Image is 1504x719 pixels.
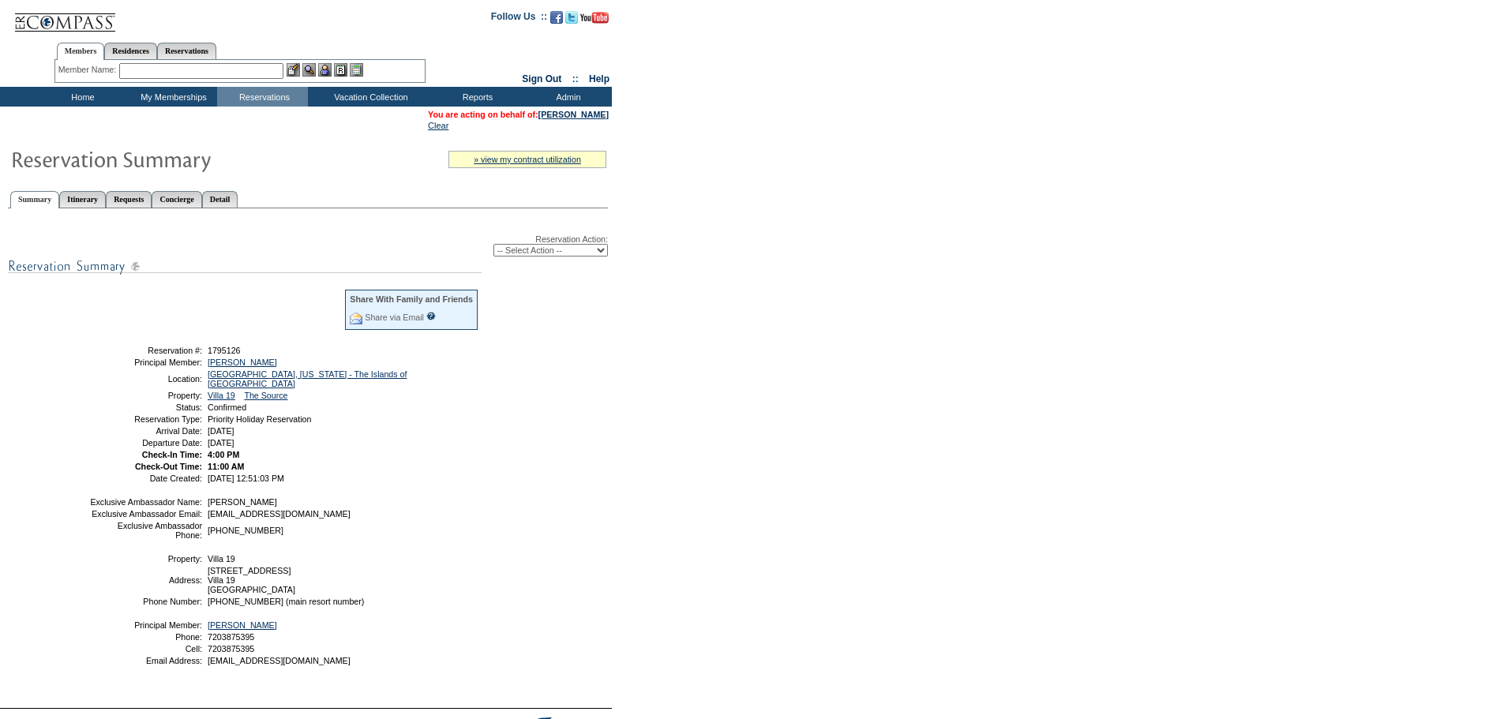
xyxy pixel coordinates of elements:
[318,63,332,77] img: Impersonate
[208,391,235,400] a: Villa 19
[580,16,609,25] a: Subscribe to our YouTube Channel
[89,566,202,594] td: Address:
[126,87,217,107] td: My Memberships
[89,497,202,507] td: Exclusive Ambassador Name:
[89,597,202,606] td: Phone Number:
[287,63,300,77] img: b_edit.gif
[474,155,581,164] a: » view my contract utilization
[208,656,351,665] span: [EMAIL_ADDRESS][DOMAIN_NAME]
[89,346,202,355] td: Reservation #:
[208,554,235,564] span: Villa 19
[550,11,563,24] img: Become our fan on Facebook
[428,110,609,119] span: You are acting on behalf of:
[8,234,608,257] div: Reservation Action:
[491,9,547,28] td: Follow Us ::
[208,438,234,448] span: [DATE]
[208,358,277,367] a: [PERSON_NAME]
[350,294,473,304] div: Share With Family and Friends
[208,369,407,388] a: [GEOGRAPHIC_DATA], [US_STATE] - The Islands of [GEOGRAPHIC_DATA]
[89,509,202,519] td: Exclusive Ambassador Email:
[208,346,241,355] span: 1795126
[208,426,234,436] span: [DATE]
[58,63,119,77] div: Member Name:
[428,121,448,130] a: Clear
[308,87,430,107] td: Vacation Collection
[580,12,609,24] img: Subscribe to our YouTube Channel
[10,143,326,174] img: Reservaton Summary
[89,369,202,388] td: Location:
[8,257,482,276] img: subTtlResSummary.gif
[89,632,202,642] td: Phone:
[89,414,202,424] td: Reservation Type:
[565,11,578,24] img: Follow us on Twitter
[589,73,609,84] a: Help
[106,191,152,208] a: Requests
[89,391,202,400] td: Property:
[365,313,424,322] a: Share via Email
[202,191,238,208] a: Detail
[157,43,216,59] a: Reservations
[36,87,126,107] td: Home
[522,73,561,84] a: Sign Out
[208,474,284,483] span: [DATE] 12:51:03 PM
[89,358,202,367] td: Principal Member:
[572,73,579,84] span: ::
[208,462,244,471] span: 11:00 AM
[89,644,202,653] td: Cell:
[565,16,578,25] a: Follow us on Twitter
[89,620,202,630] td: Principal Member:
[521,87,612,107] td: Admin
[208,632,254,642] span: 7203875395
[89,554,202,564] td: Property:
[350,63,363,77] img: b_calculator.gif
[208,566,295,594] span: [STREET_ADDRESS] Villa 19 [GEOGRAPHIC_DATA]
[538,110,609,119] a: [PERSON_NAME]
[135,462,202,471] strong: Check-Out Time:
[152,191,201,208] a: Concierge
[208,644,254,653] span: 7203875395
[208,620,277,630] a: [PERSON_NAME]
[208,414,311,424] span: Priority Holiday Reservation
[89,438,202,448] td: Departure Date:
[208,497,277,507] span: [PERSON_NAME]
[244,391,287,400] a: The Source
[89,403,202,412] td: Status:
[89,656,202,665] td: Email Address:
[426,312,436,320] input: What is this?
[89,521,202,540] td: Exclusive Ambassador Phone:
[302,63,316,77] img: View
[57,43,105,60] a: Members
[550,16,563,25] a: Become our fan on Facebook
[208,597,364,606] span: [PHONE_NUMBER] (main resort number)
[430,87,521,107] td: Reports
[208,450,239,459] span: 4:00 PM
[89,474,202,483] td: Date Created:
[208,403,246,412] span: Confirmed
[208,509,351,519] span: [EMAIL_ADDRESS][DOMAIN_NAME]
[217,87,308,107] td: Reservations
[10,191,59,208] a: Summary
[59,191,106,208] a: Itinerary
[208,526,283,535] span: [PHONE_NUMBER]
[89,426,202,436] td: Arrival Date:
[142,450,202,459] strong: Check-In Time:
[334,63,347,77] img: Reservations
[104,43,157,59] a: Residences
